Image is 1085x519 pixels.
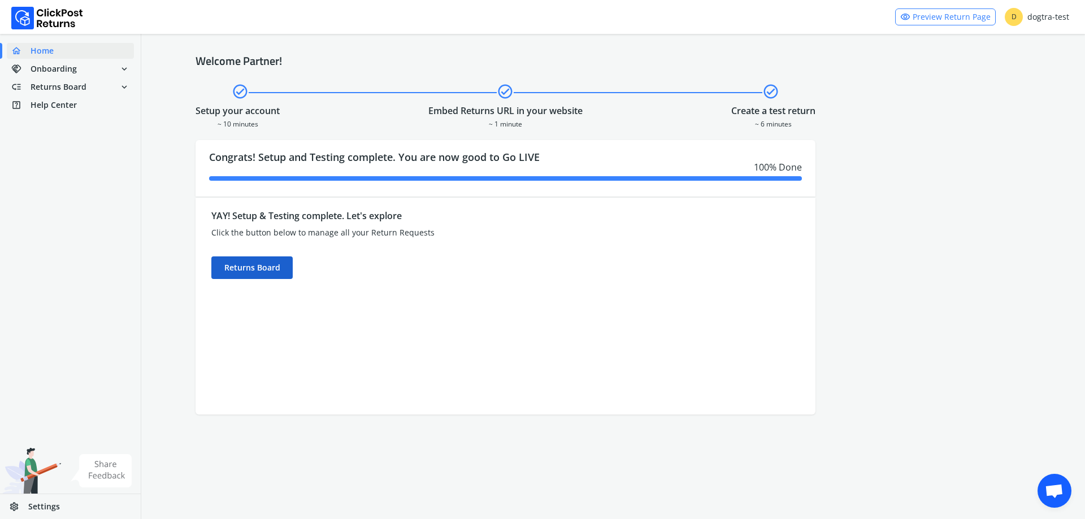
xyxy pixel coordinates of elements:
[1005,8,1069,26] div: dogtra-test
[428,104,583,117] div: Embed Returns URL in your website
[211,256,293,279] div: Returns Board
[9,499,28,514] span: settings
[232,81,249,102] span: check_circle
[211,227,644,238] div: Click the button below to manage all your Return Requests
[196,117,280,129] div: ~ 10 minutes
[31,99,77,111] span: Help Center
[209,160,802,174] div: 100 % Done
[7,97,134,113] a: help_centerHelp Center
[119,79,129,95] span: expand_more
[196,104,280,117] div: Setup your account
[497,81,514,102] span: check_circle
[71,454,132,487] img: share feedback
[7,43,134,59] a: homeHome
[11,79,31,95] span: low_priority
[428,117,583,129] div: ~ 1 minute
[31,45,54,56] span: Home
[895,8,996,25] a: visibilityPreview Return Page
[1005,8,1023,26] span: D
[119,61,129,77] span: expand_more
[28,501,60,512] span: Settings
[11,97,31,113] span: help_center
[731,104,815,117] div: Create a test return
[11,61,31,77] span: handshake
[31,81,86,93] span: Returns Board
[11,7,83,29] img: Logo
[196,140,815,197] div: Congrats! Setup and Testing complete. You are now good to Go LIVE
[900,9,910,25] span: visibility
[762,81,779,102] span: check_circle
[731,117,815,129] div: ~ 6 minutes
[1038,474,1071,508] div: Open chat
[11,43,31,59] span: home
[196,54,1031,68] h4: Welcome Partner!
[31,63,77,75] span: Onboarding
[211,209,644,223] div: YAY! Setup & Testing complete. Let's explore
